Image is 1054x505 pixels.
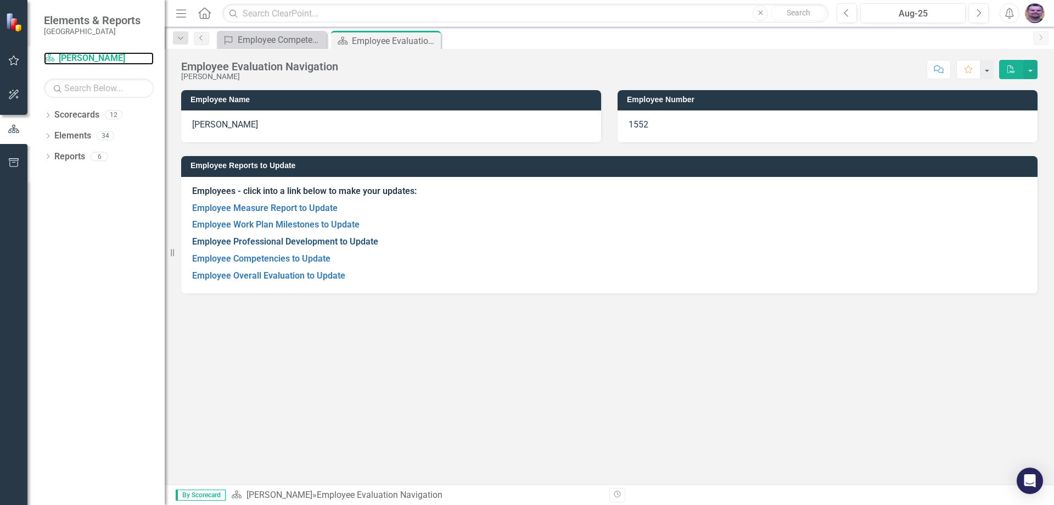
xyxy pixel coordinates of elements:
button: Search [771,5,826,21]
span: Elements & Reports [44,14,141,27]
input: Search ClearPoint... [222,4,828,23]
img: Curtis Lupton [1025,3,1045,23]
span: 1552 [629,119,648,130]
p: [PERSON_NAME] [192,119,590,131]
a: Employee Measure Report to Update [192,203,338,213]
div: Employee Evaluation Navigation [317,490,442,500]
a: Reports [54,151,85,163]
h3: Employee Name [190,96,596,104]
button: Aug-25 [860,3,966,23]
div: Employee Evaluation Navigation [352,34,438,48]
a: Employee Competencies to Update [192,253,330,264]
div: 12 [105,110,122,120]
div: » [231,489,601,502]
div: Open Intercom Messenger [1017,468,1043,494]
h3: Employee Reports to Update [190,162,1032,170]
div: 34 [97,131,114,141]
a: Elements [54,130,91,142]
div: Employee Evaluation Navigation [181,60,338,73]
div: Employee Competencies to Update [238,33,324,47]
div: Aug-25 [864,7,962,20]
small: [GEOGRAPHIC_DATA] [44,27,141,36]
strong: Employees - click into a link below to make your updates: [192,186,417,196]
div: 6 [91,152,108,161]
img: ClearPoint Strategy [5,13,25,32]
a: Employee Overall Evaluation to Update [192,270,345,281]
a: Employee Competencies to Update [220,33,324,47]
a: Employee Work Plan Milestones to Update [192,219,360,230]
span: By Scorecard [176,490,226,501]
span: Search [787,8,810,17]
a: [PERSON_NAME] [246,490,312,500]
a: [PERSON_NAME] [44,52,154,65]
div: [PERSON_NAME] [181,73,338,81]
a: Employee Professional Development to Update [192,236,378,247]
h3: Employee Number [627,96,1032,104]
a: Scorecards [54,109,99,121]
input: Search Below... [44,79,154,98]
